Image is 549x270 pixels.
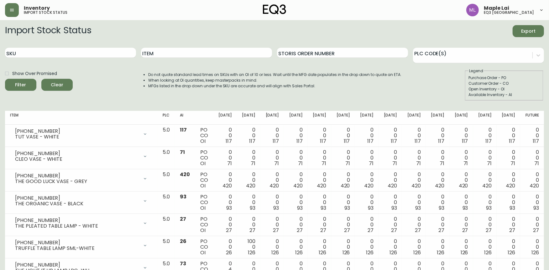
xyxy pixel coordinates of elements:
span: Inventory [24,6,50,11]
div: 0 0 [525,239,539,256]
div: [PHONE_NUMBER]THE PLEATED TABLE LAMP - WHITE [10,216,153,230]
span: 126 [366,249,374,256]
h5: import stock status [24,11,67,14]
div: 0 0 [407,216,421,233]
span: 420 [222,182,232,189]
li: MFGs listed in the drop down under the SKU are accurate and will align with Sales Portal. [148,83,401,89]
span: 126 [390,249,397,256]
span: 420 [364,182,374,189]
div: 0 0 [454,149,468,166]
span: 117 [320,138,326,145]
th: [DATE] [237,111,260,125]
span: 27 [391,227,397,234]
div: 0 0 [384,239,397,256]
span: 93 [463,204,468,212]
span: 27 [368,227,374,234]
span: 27 [344,227,350,234]
span: OI [200,138,206,145]
div: 0 0 [525,127,539,144]
span: 117 [344,138,350,145]
span: 71 [534,160,539,167]
span: 126 [413,249,421,256]
span: 420 [530,182,539,189]
span: 71 [440,160,444,167]
legend: Legend [468,68,484,74]
td: 5.0 [158,192,175,214]
span: 93 [250,204,255,212]
div: 0 0 [502,127,515,144]
div: 0 0 [336,216,350,233]
td: 5.0 [158,147,175,169]
th: Item [5,111,158,125]
span: OI [200,204,206,212]
div: 0 0 [242,172,255,189]
div: PO CO [200,172,208,189]
div: PO CO [200,194,208,211]
div: 0 0 [265,149,279,166]
div: 0 0 [407,172,421,189]
td: 5.0 [158,125,175,147]
span: 420 [293,182,303,189]
div: 0 0 [218,194,232,211]
div: 0 0 [218,149,232,166]
span: Show Over Promised [12,70,57,77]
div: 100 0 [242,239,255,256]
span: 126 [461,249,468,256]
span: 71 [227,160,232,167]
div: 0 0 [218,216,232,233]
span: 71 [511,160,515,167]
div: 0 0 [289,194,302,211]
div: PO CO [200,216,208,233]
div: 0 0 [431,172,444,189]
span: 71 [251,160,255,167]
span: 71 [322,160,326,167]
div: TRUFFLE TABLE LAMP SML-WHITE [15,246,139,251]
div: PO CO [200,149,208,166]
span: 420 [180,171,190,178]
th: [DATE] [284,111,307,125]
div: 0 0 [502,239,515,256]
span: OI [200,249,206,256]
div: 0 0 [384,194,397,211]
span: 117 [533,138,539,145]
div: 0 0 [478,216,492,233]
span: 93 [273,204,279,212]
div: 0 0 [431,194,444,211]
span: OI [200,160,206,167]
div: 0 0 [289,216,302,233]
div: 0 0 [431,216,444,233]
div: 0 0 [336,239,350,256]
td: 5.0 [158,214,175,236]
div: 0 0 [242,216,255,233]
span: Maple Lai [484,6,509,11]
th: [DATE] [402,111,426,125]
div: 0 0 [478,239,492,256]
span: 71 [416,160,421,167]
button: Export [513,25,544,37]
div: 0 0 [525,149,539,166]
span: 27 [510,227,515,234]
div: 0 0 [525,194,539,211]
span: 420 [317,182,326,189]
div: 0 0 [407,239,421,256]
span: 27 [438,227,444,234]
div: 0 0 [336,149,350,166]
div: 0 0 [336,172,350,189]
span: 71 [487,160,492,167]
div: 0 0 [478,127,492,144]
span: 117 [226,138,232,145]
span: 117 [180,126,187,133]
div: 0 0 [289,172,302,189]
span: 420 [482,182,492,189]
span: 26 [180,238,186,245]
div: 0 0 [478,149,492,166]
span: 27 [320,227,326,234]
div: 0 0 [265,216,279,233]
span: 126 [342,249,350,256]
div: Customer Order - CO [468,81,540,86]
img: logo [263,4,286,14]
div: 0 0 [502,172,515,189]
div: 0 0 [384,216,397,233]
span: 93 [510,204,515,212]
div: 0 0 [360,216,374,233]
